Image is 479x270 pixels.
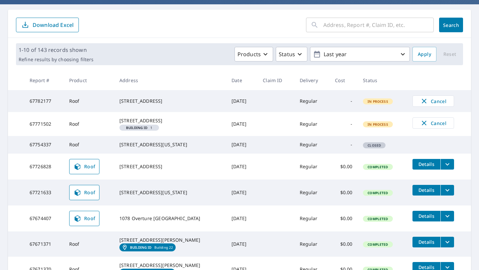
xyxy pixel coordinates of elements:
[364,143,385,148] span: Closed
[64,70,114,90] th: Product
[74,214,95,222] span: Roof
[323,16,434,34] input: Address, Report #, Claim ID, etc.
[119,243,176,251] a: Building IDBuilding 22
[330,136,358,153] td: -
[358,70,407,90] th: Status
[226,90,257,112] td: [DATE]
[440,211,454,221] button: filesDropdownBtn-67674407
[364,216,392,221] span: Completed
[412,185,440,196] button: detailsBtn-67721633
[19,57,93,63] p: Refine results by choosing filters
[64,231,114,257] td: Roof
[416,187,436,193] span: Details
[119,237,221,243] div: [STREET_ADDRESS][PERSON_NAME]
[69,159,100,174] a: Roof
[364,99,392,104] span: In Process
[412,47,436,62] button: Apply
[294,205,330,231] td: Regular
[33,21,74,29] p: Download Excel
[114,70,226,90] th: Address
[418,50,431,59] span: Apply
[440,185,454,196] button: filesDropdownBtn-67721633
[24,90,64,112] td: 67782177
[294,136,330,153] td: Regular
[69,211,100,226] a: Roof
[64,112,114,136] td: Roof
[74,189,95,197] span: Roof
[294,180,330,205] td: Regular
[330,205,358,231] td: $0.00
[119,98,221,104] div: [STREET_ADDRESS]
[24,154,64,180] td: 67726828
[119,215,221,222] div: 1078 Overture [GEOGRAPHIC_DATA]
[64,136,114,153] td: Roof
[276,47,307,62] button: Status
[24,112,64,136] td: 67771502
[439,18,463,32] button: Search
[294,154,330,180] td: Regular
[416,239,436,245] span: Details
[24,136,64,153] td: 67754337
[364,242,392,247] span: Completed
[440,159,454,170] button: filesDropdownBtn-67726828
[119,189,221,196] div: [STREET_ADDRESS][US_STATE]
[440,237,454,247] button: filesDropdownBtn-67671371
[130,245,152,249] em: Building ID
[419,119,447,127] span: Cancel
[364,191,392,195] span: Completed
[444,22,458,28] span: Search
[226,154,257,180] td: [DATE]
[226,205,257,231] td: [DATE]
[74,163,95,171] span: Roof
[294,90,330,112] td: Regular
[279,50,295,58] p: Status
[119,262,221,269] div: [STREET_ADDRESS][PERSON_NAME]
[257,70,294,90] th: Claim ID
[310,47,410,62] button: Last year
[64,90,114,112] td: Roof
[24,180,64,205] td: 67721633
[330,154,358,180] td: $0.00
[226,231,257,257] td: [DATE]
[126,126,148,129] em: Building ID
[330,90,358,112] td: -
[24,205,64,231] td: 67674407
[419,97,447,105] span: Cancel
[330,70,358,90] th: Cost
[364,165,392,169] span: Completed
[412,237,440,247] button: detailsBtn-67671371
[226,180,257,205] td: [DATE]
[119,141,221,148] div: [STREET_ADDRESS][US_STATE]
[364,122,392,127] span: In Process
[294,112,330,136] td: Regular
[24,231,64,257] td: 67671371
[321,49,399,60] p: Last year
[416,161,436,167] span: Details
[294,231,330,257] td: Regular
[294,70,330,90] th: Delivery
[16,18,79,32] button: Download Excel
[412,159,440,170] button: detailsBtn-67726828
[69,185,100,200] a: Roof
[412,117,454,129] button: Cancel
[330,231,358,257] td: $0.00
[416,213,436,219] span: Details
[412,211,440,221] button: detailsBtn-67674407
[412,95,454,107] button: Cancel
[122,126,156,129] span: 1
[119,117,221,124] div: [STREET_ADDRESS]
[226,136,257,153] td: [DATE]
[235,47,273,62] button: Products
[330,180,358,205] td: $0.00
[330,112,358,136] td: -
[24,70,64,90] th: Report #
[119,163,221,170] div: [STREET_ADDRESS]
[238,50,261,58] p: Products
[226,70,257,90] th: Date
[226,112,257,136] td: [DATE]
[19,46,93,54] p: 1-10 of 143 records shown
